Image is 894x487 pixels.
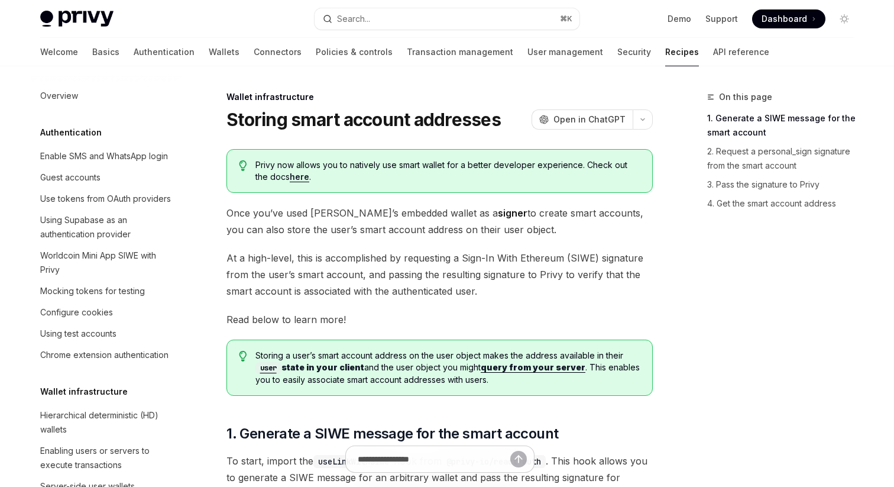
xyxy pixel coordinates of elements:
[707,109,863,142] a: 1. Generate a SIWE message for the smart account
[31,167,182,188] a: Guest accounts
[92,38,119,66] a: Basics
[40,284,145,298] div: Mocking tokens for testing
[226,311,653,328] span: Read below to learn more!
[707,142,863,175] a: 2. Request a personal_sign signature from the smart account
[31,209,182,245] a: Using Supabase as an authentication provider
[481,362,585,373] a: query from your server
[31,188,182,209] a: Use tokens from OAuth providers
[40,249,175,277] div: Worldcoin Mini App SIWE with Privy
[665,38,699,66] a: Recipes
[835,9,854,28] button: Toggle dark mode
[31,405,182,440] a: Hierarchical deterministic (HD) wallets
[510,451,527,467] button: Send message
[134,38,195,66] a: Authentication
[40,385,128,399] h5: Wallet infrastructure
[31,245,182,280] a: Worldcoin Mini App SIWE with Privy
[255,362,364,372] b: state in your client
[481,362,585,372] b: query from your server
[40,305,113,320] div: Configure cookies
[617,38,651,66] a: Security
[226,109,501,130] h1: Storing smart account addresses
[226,424,558,443] span: 1. Generate a SIWE message for the smart account
[407,38,513,66] a: Transaction management
[713,38,769,66] a: API reference
[527,38,603,66] a: User management
[31,146,182,167] a: Enable SMS and WhatsApp login
[31,280,182,302] a: Mocking tokens for testing
[255,159,640,183] span: Privy now allows you to natively use smart wallet for a better developer experience. Check out th...
[226,250,653,299] span: At a high-level, this is accomplished by requesting a Sign-In With Ethereum (SIWE) signature from...
[560,14,572,24] span: ⌘ K
[707,175,863,194] a: 3. Pass the signature to Privy
[226,91,653,103] div: Wallet infrastructure
[40,170,101,185] div: Guest accounts
[40,408,175,437] div: Hierarchical deterministic (HD) wallets
[31,85,182,107] a: Overview
[707,194,863,213] a: 4. Get the smart account address
[498,207,527,219] strong: signer
[668,13,691,25] a: Demo
[31,323,182,344] a: Using test accounts
[40,444,175,472] div: Enabling users or servers to execute transactions
[40,11,114,27] img: light logo
[40,38,78,66] a: Welcome
[40,213,175,241] div: Using Supabase as an authentication provider
[316,38,393,66] a: Policies & controls
[40,327,116,341] div: Using test accounts
[209,38,239,66] a: Wallets
[254,38,302,66] a: Connectors
[31,344,182,366] a: Chrome extension authentication
[31,440,182,476] a: Enabling users or servers to execute transactions
[255,350,640,386] span: Storing a user’s smart account address on the user object makes the address available in their an...
[553,114,626,125] span: Open in ChatGPT
[255,362,281,374] code: user
[752,9,825,28] a: Dashboard
[762,13,807,25] span: Dashboard
[358,446,510,472] input: Ask a question...
[239,160,247,171] svg: Tip
[532,109,633,130] button: Open in ChatGPT
[31,302,182,323] a: Configure cookies
[719,90,772,104] span: On this page
[255,362,364,372] a: userstate in your client
[315,8,579,30] button: Open search
[290,172,309,182] a: here
[239,351,247,362] svg: Tip
[40,149,168,163] div: Enable SMS and WhatsApp login
[705,13,738,25] a: Support
[226,205,653,238] span: Once you’ve used [PERSON_NAME]’s embedded wallet as a to create smart accounts, you can also stor...
[40,348,169,362] div: Chrome extension authentication
[40,89,78,103] div: Overview
[337,12,370,26] div: Search...
[40,192,171,206] div: Use tokens from OAuth providers
[40,125,102,140] h5: Authentication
